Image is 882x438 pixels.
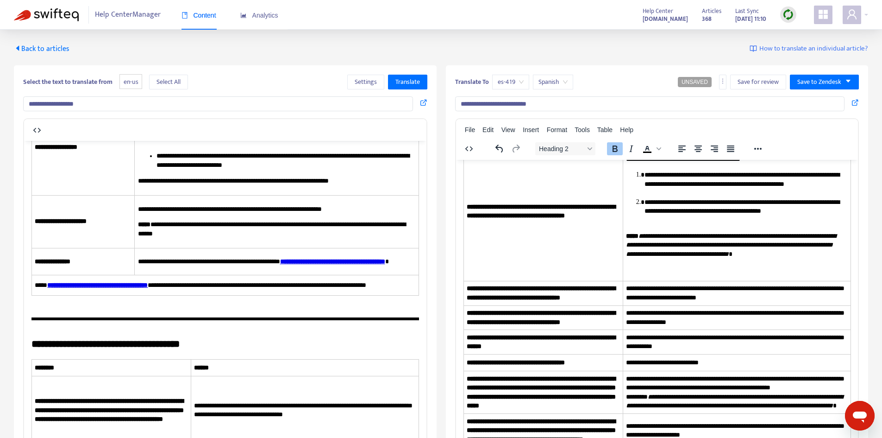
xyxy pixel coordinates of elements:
span: Spanish [538,75,568,89]
span: appstore [818,9,829,20]
span: area-chart [240,12,247,19]
button: Redo [508,142,524,155]
span: Heading 2 [539,145,584,152]
span: Table [597,126,613,133]
span: Select All [156,77,181,87]
button: Align center [690,142,706,155]
b: Translate To [455,76,489,87]
span: Last Sync [735,6,759,16]
button: Save to Zendeskcaret-down [790,75,859,89]
span: Back to articles [14,43,69,55]
span: Tools [575,126,590,133]
span: en-us [119,74,142,89]
img: Swifteq [14,8,79,21]
button: Italic [623,142,639,155]
span: Settings [355,77,377,87]
img: image-link [750,45,757,52]
button: Justify [723,142,738,155]
span: Analytics [240,12,278,19]
span: UNSAVED [682,79,708,85]
span: Edit [482,126,494,133]
img: sync.dc5367851b00ba804db3.png [782,9,794,20]
span: Help Center [643,6,673,16]
b: Select the text to translate from [23,76,113,87]
span: caret-down [845,78,851,84]
button: Save for review [730,75,786,89]
button: Reveal or hide additional toolbar items [750,142,766,155]
a: [DOMAIN_NAME] [643,13,688,24]
button: Block Heading 2 [535,142,595,155]
span: Save to Zendesk [797,77,841,87]
button: Bold [607,142,623,155]
button: Align right [707,142,722,155]
span: Articles [702,6,721,16]
div: Text color Black [639,142,663,155]
a: How to translate an individual article? [750,44,868,54]
span: File [465,126,475,133]
span: Format [547,126,567,133]
span: es-419 [498,75,524,89]
button: Select All [149,75,188,89]
strong: [DOMAIN_NAME] [643,14,688,24]
span: Translate [395,77,420,87]
span: book [181,12,188,19]
button: Settings [347,75,384,89]
strong: [DATE] 11:10 [735,14,766,24]
iframe: Button to launch messaging window [845,401,875,431]
strong: 368 [702,14,712,24]
span: Help [620,126,633,133]
span: Content [181,12,216,19]
span: Save for review [738,77,779,87]
button: Undo [492,142,507,155]
button: more [719,75,726,89]
span: View [501,126,515,133]
span: caret-left [14,44,21,52]
span: Help Center Manager [95,6,161,24]
span: user [846,9,857,20]
span: Insert [523,126,539,133]
button: Translate [388,75,427,89]
span: more [719,78,726,84]
button: Align left [674,142,690,155]
span: How to translate an individual article? [759,44,868,54]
